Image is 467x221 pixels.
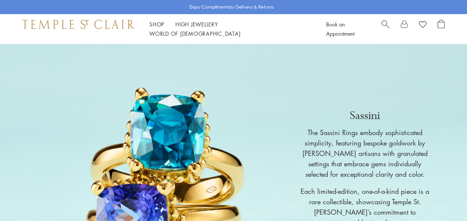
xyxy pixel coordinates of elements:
[300,108,430,124] p: Sassini
[326,20,354,37] a: Book an Appointment
[149,20,164,28] a: ShopShop
[175,20,218,28] a: High JewelleryHigh Jewellery
[149,20,309,38] nav: Main navigation
[149,30,240,37] a: World of [DEMOGRAPHIC_DATA]World of [DEMOGRAPHIC_DATA]
[22,20,134,29] img: Temple St. Clair
[189,3,274,11] p: Enjoy Complimentary Delivery & Returns
[300,127,430,179] p: The Sassini Rings embody sophisticated simplicity, featuring bespoke goldwork by [PERSON_NAME] ar...
[430,186,460,214] iframe: Gorgias live chat messenger
[438,20,445,38] a: Open Shopping Bag
[382,20,389,38] a: Search
[419,20,427,31] a: View Wishlist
